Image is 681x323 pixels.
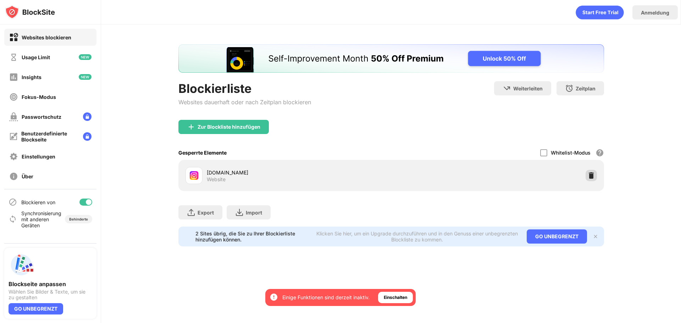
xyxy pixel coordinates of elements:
div: Wählen Sie Bilder & Texte, um sie zu gestalten [9,289,92,300]
div: Klicken Sie hier, um ein Upgrade durchzuführen und in den Genuss einer unbegrenzten Blockliste zu... [316,230,518,243]
div: animation [576,5,624,20]
img: lock-menu.svg [83,132,92,141]
div: Benutzerdefinierte Blockseite [21,130,77,143]
div: Zur Blockliste hinzufügen [198,124,260,130]
img: lock-menu.svg [83,112,92,121]
img: password-protection-off.svg [9,112,18,121]
img: x-button.svg [593,234,598,239]
div: Blockseite anpassen [9,280,92,288]
div: Synchronisierung mit anderen Geräten [21,210,58,228]
img: focus-off.svg [9,93,18,101]
div: Export [198,210,214,216]
div: Passwortschutz [22,114,61,120]
img: logo-blocksite.svg [5,5,55,19]
div: Fokus-Modus [22,94,56,100]
div: Website [207,176,226,183]
div: [DOMAIN_NAME] [207,169,391,176]
img: favicons [190,171,198,180]
img: sync-icon.svg [9,215,17,223]
img: insights-off.svg [9,73,18,82]
div: Einschalten [384,294,407,301]
div: 2 Sites übrig, die Sie zu Ihrer Blockierliste hinzufügen können. [195,230,312,243]
div: Import [246,210,262,216]
img: error-circle-white.svg [270,293,278,301]
div: GO UNBEGRENZT [527,229,587,244]
img: new-icon.svg [79,74,92,80]
img: settings-off.svg [9,152,18,161]
div: Anmeldung [641,10,669,16]
div: Blockierliste [178,81,311,96]
div: GO UNBEGRENZT [9,303,63,314]
img: new-icon.svg [79,54,92,60]
div: Behinderte [69,217,88,221]
img: block-on.svg [9,33,18,42]
img: blocking-icon.svg [9,198,17,206]
img: time-usage-off.svg [9,53,18,62]
div: Usage Limit [22,54,50,60]
div: Whitelist-Modus [551,150,591,156]
iframe: Banner [178,44,604,73]
div: Websites blockieren [22,34,71,40]
div: Über [22,173,33,179]
div: Zeitplan [576,85,596,91]
div: Weiterleiten [513,85,543,91]
img: push-custom-page.svg [9,252,34,278]
img: about-off.svg [9,172,18,181]
img: customize-block-page-off.svg [9,132,18,141]
div: Gesperrte Elemente [178,150,227,156]
div: Einige Funktionen sind derzeit inaktiv. [282,294,370,301]
div: Blockieren von [21,199,55,205]
div: Insights [22,74,41,80]
div: Einstellungen [22,154,55,160]
div: Websites dauerhaft oder nach Zeitplan blockieren [178,99,311,106]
